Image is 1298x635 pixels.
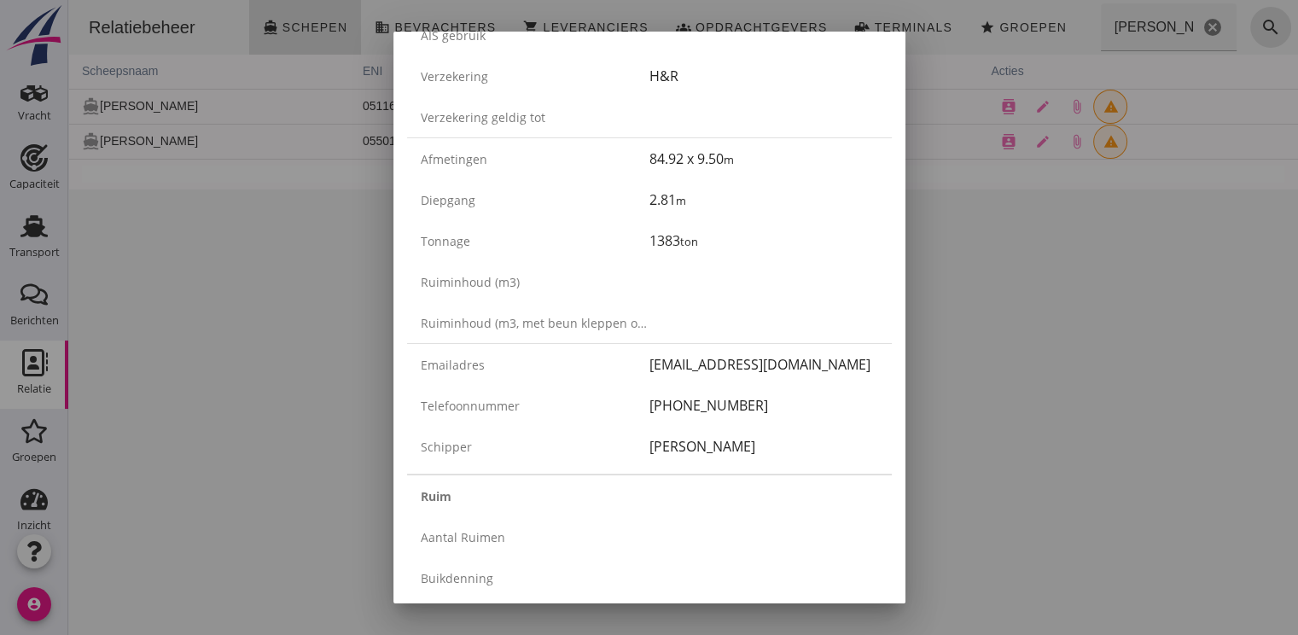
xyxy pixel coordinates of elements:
th: breedte [774,55,910,89]
div: 2.81 [649,189,878,210]
div: AIS gebruik [421,26,649,44]
i: contacts [932,134,947,149]
small: m [724,152,734,167]
strong: Ruim [421,487,451,505]
span: Terminals [805,20,884,34]
div: [PERSON_NAME] [649,436,878,457]
td: 9,5 [774,89,910,124]
th: m3 [544,55,649,89]
td: 84,6 [649,124,773,159]
i: warning [1034,99,1050,114]
i: attach_file [1000,99,1016,114]
i: warning [1034,134,1050,149]
div: Verzekering geldig tot [421,108,649,126]
div: 1383 [649,230,878,251]
i: edit [966,134,981,149]
span: Schepen [213,20,280,34]
div: Diepgang [421,191,649,209]
div: H&R [649,66,878,86]
div: [PHONE_NUMBER] [649,395,878,416]
span: Groepen [930,20,998,34]
small: m [676,193,686,208]
div: Ruiminhoud (m3, met beun kleppen open) [421,314,649,332]
div: 84.92 x 9.50 [649,149,878,169]
th: ENI [281,55,438,89]
td: 8,2 [774,124,910,159]
th: ton [438,55,544,89]
td: 1185 [438,124,544,159]
i: edit [966,99,981,114]
div: Tonnage [421,232,649,250]
span: Buikdenning [421,570,493,586]
th: acties [909,55,1230,89]
i: search [1192,17,1213,38]
td: 1383 [438,89,544,124]
span: Leveranciers [474,20,579,34]
td: 05116740 [281,89,438,124]
div: Afmetingen [421,150,649,168]
div: Ruiminhoud (m3) [421,273,649,291]
i: front_loader [786,20,801,35]
td: 05501480 [281,124,438,159]
div: Verzekering [421,67,649,85]
span: Aantal ruimen [421,529,505,545]
i: directions_boat [195,20,210,35]
i: groups [608,20,623,35]
i: attach_file [1000,134,1016,149]
div: Relatiebeheer [7,15,141,39]
span: Opdrachtgevers [626,20,760,34]
div: Telefoonnummer [421,397,649,415]
div: Schipper [421,438,649,456]
div: [EMAIL_ADDRESS][DOMAIN_NAME] [649,354,878,375]
td: 84,92 [649,89,773,124]
div: Emailadres [421,356,649,374]
i: shopping_cart [455,20,470,35]
i: directions_boat [14,132,32,150]
small: ton [680,234,698,249]
th: lengte [649,55,773,89]
td: 1650 [544,124,649,159]
i: contacts [932,99,947,114]
i: star [911,20,927,35]
i: business [306,20,322,35]
i: Wis Zoeken... [1134,17,1155,38]
span: Bevrachters [325,20,428,34]
i: directions_boat [14,97,32,115]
